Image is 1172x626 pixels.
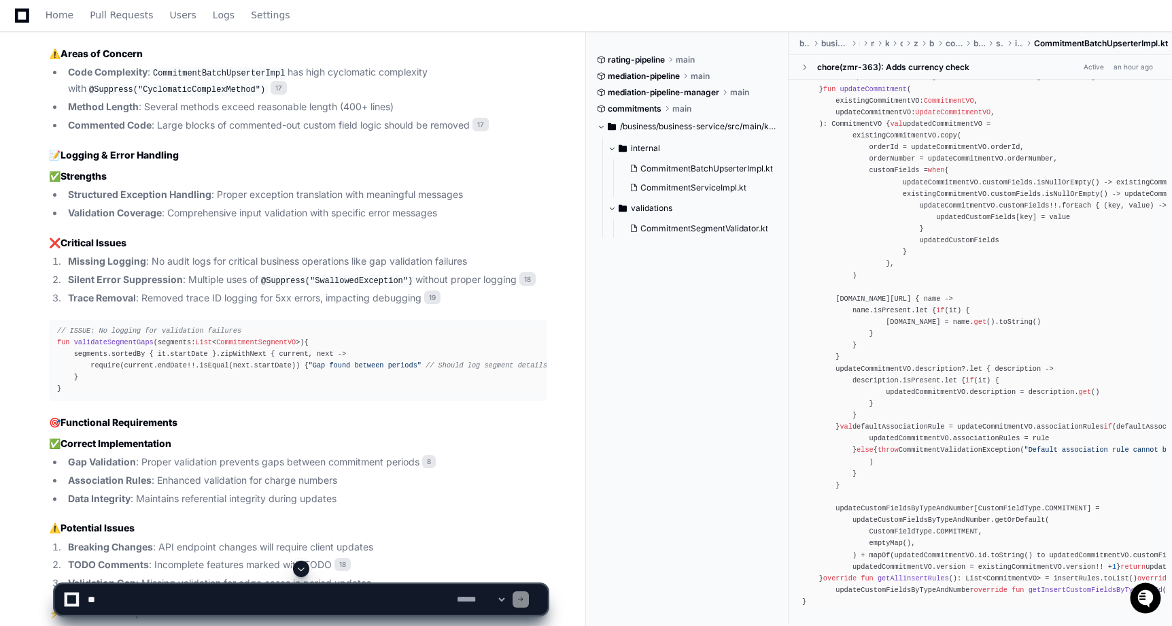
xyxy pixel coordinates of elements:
[640,182,746,193] span: CommitmentServiceImpl.kt
[472,118,489,131] span: 17
[49,47,547,61] h3: ⚠️
[14,101,38,126] img: 1736555170064-99ba0984-63c1-480f-8ee9-699278ef63ed
[271,81,287,95] span: 17
[840,423,852,431] span: val
[619,200,627,216] svg: Directory
[68,66,148,78] strong: Code Complexity
[154,338,305,346] span: (segments: < >)
[49,148,547,162] h2: 📝
[900,38,903,49] span: com
[597,116,778,137] button: /business/business-service/src/main/kotlin/com/zuora/billing/commitment/business/service
[1114,62,1153,72] div: an hour ago
[608,54,665,65] span: rating-pipeline
[61,170,107,182] strong: Strengths
[68,255,146,267] strong: Missing Logging
[216,338,296,346] span: CommitmentSegmentVO
[46,101,223,115] div: Start new chat
[624,159,773,178] button: CommitmentBatchUpserterImpl.kt
[61,237,126,248] strong: Critical Issues
[309,361,421,369] span: "Gap found between periods"
[936,306,944,314] span: if
[802,85,995,128] span: ( existingCommitmentVO: , updateCommitmentVO: , )
[61,438,171,449] strong: Correct Implementation
[68,493,131,504] strong: Data Integrity
[857,446,874,454] span: else
[68,474,152,486] strong: Association Rules
[608,137,781,159] button: internal
[68,274,183,285] strong: Silent Error Suppression
[730,87,749,98] span: main
[640,223,768,234] span: CommitmentSegmentValidator.kt
[49,437,547,450] h3: ✅
[334,558,351,572] span: 18
[624,219,773,238] button: CommitmentSegmentValidator.kt
[231,105,247,122] button: Start new chat
[150,67,288,80] code: CommitmentBatchUpserterImpl
[631,203,672,214] span: validations
[424,291,441,304] span: 19
[64,557,547,573] li: : Incomplete features marked with TODO
[64,99,547,115] li: : Several methods exceed reasonable length (400+ lines)
[90,11,153,19] span: Pull Requests
[885,38,889,49] span: kotlin
[871,38,874,49] span: main
[195,338,212,346] span: List
[64,254,547,269] li: : No audit logs for critical business operations like gap validation failures
[57,338,69,346] span: fun
[640,163,773,174] span: CommitmentBatchUpserterImpl.kt
[1128,581,1165,618] iframe: Open customer support
[68,101,139,112] strong: Method Length
[57,325,539,395] div: { segments.sortedBy { it.startDate }.zipWithNext { current, next -> require(current.endDate!!.isE...
[64,455,547,470] li: : Proper validation prevents gaps between commitment periods
[608,87,719,98] span: mediation-pipeline-manager
[965,376,973,384] span: if
[426,361,547,369] span: // Should log segment details
[170,11,196,19] span: Users
[924,97,974,105] span: CommitmentVO
[691,71,710,82] span: main
[49,236,547,250] h3: ❌
[68,559,149,570] strong: TODO Comments
[61,416,177,428] strong: Functional Requirements
[64,118,547,133] li: : Large blocks of commented-out custom field logic should be removed
[64,491,547,507] li: : Maintains referential integrity during updates
[68,188,211,200] strong: Structured Exception Handling
[68,119,152,131] strong: Commented Code
[68,541,153,553] strong: Breaking Changes
[64,473,547,489] li: : Enhanced validation for charge numbers
[135,143,165,153] span: Pylon
[624,178,773,197] button: CommitmentServiceImpl.kt
[608,118,616,135] svg: Directory
[213,11,235,19] span: Logs
[928,166,945,174] span: when
[620,121,778,132] span: /business/business-service/src/main/kotlin/com/zuora/billing/commitment/business/service
[49,416,547,429] h2: 🎯
[946,38,963,49] span: commitment
[64,187,547,203] li: : Proper exception translation with meaningful messages
[64,540,547,555] li: : API endpoint changes will require client updates
[929,38,935,49] span: billing
[258,275,415,287] code: @Suppress("SwallowedException")
[64,65,547,97] li: : has high cyclomatic complexity with
[64,205,547,221] li: : Comprehensive input validation with specific error messages
[46,115,177,126] div: We're offline, we'll be back soon
[996,38,1004,49] span: service
[817,62,969,73] div: chore(zmr-363): Adds currency check
[890,120,902,128] span: val
[799,38,810,49] span: business
[840,85,907,93] span: updateCommitment
[68,207,162,218] strong: Validation Coverage
[61,48,143,59] strong: Areas of Concern
[14,54,247,76] div: Welcome
[973,38,984,49] span: business
[608,103,661,114] span: commitments
[57,327,241,335] span: // ISSUE: No logging for validation failures
[68,292,136,303] strong: Trace Removal
[251,11,290,19] span: Settings
[64,272,547,289] li: : Multiple uses of without proper logging
[68,456,136,467] strong: Gap Validation
[96,142,165,153] a: Powered byPylon
[61,522,135,533] strong: Potential Issues
[608,71,680,82] span: mediation-pipeline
